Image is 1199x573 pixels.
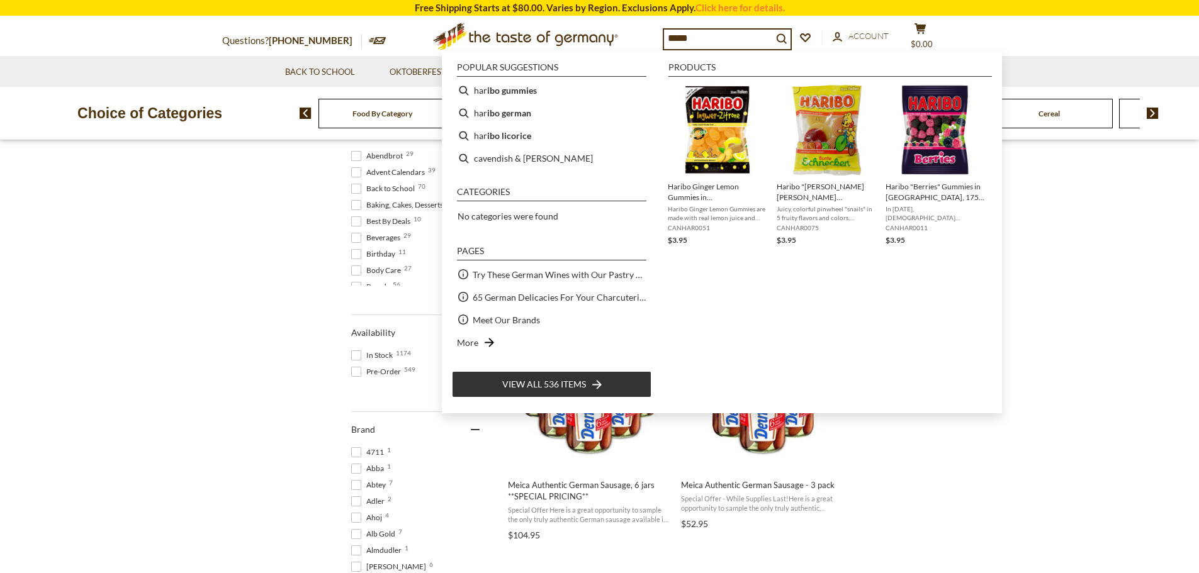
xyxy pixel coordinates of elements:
[487,83,537,97] b: ibo gummies
[911,39,933,49] span: $0.00
[351,447,388,458] span: 4711
[404,265,412,271] span: 27
[398,248,406,255] span: 11
[458,211,558,221] span: No categories were found
[777,181,875,203] span: Haribo "[PERSON_NAME] [PERSON_NAME] Schnecken" Cola & Fruit Gummies in [GEOGRAPHIC_DATA], 160g - ...
[269,35,352,46] a: [PHONE_NUMBER]
[777,204,875,222] span: Juicy, colorful pinwheel "snails" in 5 fruity flavors and colors, including cola, lemon, orange, ...
[663,79,772,252] li: Haribo Ginger Lemon Gummies in Bag, 160g - Made in Germany
[668,204,767,222] span: Haribo Ginger Lemon Gummies are made with real lemon juice and real ginger concentrate for a deli...
[457,247,646,260] li: Pages
[351,424,375,435] span: Brand
[398,528,402,535] span: 7
[668,223,767,232] span: CANHAR0051
[351,248,399,260] span: Birthday
[508,479,671,502] span: Meica Authentic German Sausage, 6 jars **SPECIAL PRICING**
[452,125,651,147] li: haribo licorice
[285,65,355,79] a: Back to School
[351,265,405,276] span: Body Care
[351,167,429,178] span: Advent Calendars
[508,505,671,525] span: Special Offer Here is a great opportunity to sample the only truly authentic German sausage avail...
[351,366,405,377] span: Pre-Order
[351,496,388,507] span: Adler
[487,106,531,120] b: ibo german
[452,102,651,125] li: haribo german
[473,313,540,327] a: Meet Our Brands
[388,496,391,502] span: 2
[508,530,540,540] span: $104.95
[414,216,421,222] span: 10
[351,216,414,227] span: Best By Deals
[681,494,844,513] span: Special Offer - While Supplies Last!Here is a great opportunity to sample the only truly authenti...
[351,199,447,211] span: Baking, Cakes, Desserts
[886,84,984,247] a: Haribo "Berries" Gummies in [GEOGRAPHIC_DATA], 175g - made in [GEOGRAPHIC_DATA]In [DATE], [DEMOGR...
[502,377,586,391] span: View all 536 items
[881,79,989,252] li: Haribo "Berries" Gummies in Bag, 175g - made in Germany
[442,51,1002,413] div: Instant Search Results
[452,286,651,308] li: 65 German Delicacies For Your Charcuterie Board
[351,327,395,338] span: Availability
[352,109,412,118] a: Food By Category
[351,512,386,523] span: Ahoj
[387,463,391,469] span: 1
[429,561,433,567] span: 6
[452,147,651,170] li: cavendish & harvey
[695,2,785,13] a: Click here for details.
[351,545,405,556] span: Almdudler
[473,267,646,282] a: Try These German Wines with Our Pastry or Charcuterie
[681,479,844,491] span: Meica Authentic German Sausage - 3 pack
[405,545,408,551] span: 1
[389,479,393,486] span: 7
[351,350,397,361] span: In Stock
[457,63,646,77] li: Popular suggestions
[886,223,984,232] span: CANHAR0011
[385,512,389,518] span: 4
[452,308,651,331] li: Meet Our Brands
[668,84,767,247] a: Haribo Ginger Lemon Gummies in [GEOGRAPHIC_DATA], 160g - Made in [GEOGRAPHIC_DATA]Haribo Ginger L...
[396,350,411,356] span: 1174
[387,447,391,453] span: 1
[351,150,407,162] span: Abendbrot
[777,223,875,232] span: CANHAR0075
[222,33,362,49] p: Questions?
[668,63,992,77] li: Products
[351,232,404,243] span: Beverages
[351,479,390,491] span: Abtey
[300,108,312,119] img: previous arrow
[681,518,708,529] span: $52.95
[404,366,415,372] span: 549
[886,204,984,222] span: In [DATE], [DEMOGRAPHIC_DATA] [DEMOGRAPHIC_DATA] candy maker [PERSON_NAME] introduced a revolutio...
[777,84,875,247] a: Haribo "[PERSON_NAME] [PERSON_NAME] Schnecken" Cola & Fruit Gummies in [GEOGRAPHIC_DATA], 160g - ...
[351,561,430,572] span: [PERSON_NAME]
[351,463,388,474] span: Abba
[1147,108,1159,119] img: next arrow
[452,331,651,353] li: More
[487,128,531,143] b: ibo licorice
[886,181,984,203] span: Haribo "Berries" Gummies in [GEOGRAPHIC_DATA], 175g - made in [GEOGRAPHIC_DATA]
[1039,109,1060,118] a: Cereal
[351,183,419,194] span: Back to School
[902,23,940,54] button: $0.00
[428,167,436,173] span: 39
[403,232,411,238] span: 29
[848,31,889,41] span: Account
[418,183,425,189] span: 70
[473,290,646,304] a: 65 German Delicacies For Your Charcuterie Board
[406,150,414,157] span: 29
[457,187,646,201] li: Categories
[390,65,454,79] a: Oktoberfest
[777,235,796,245] span: $3.95
[393,281,400,287] span: 56
[668,235,687,245] span: $3.95
[351,528,399,540] span: Alb Gold
[452,263,651,286] li: Try These German Wines with Our Pastry or Charcuterie
[351,281,393,292] span: Breads
[452,371,651,398] li: View all 536 items
[833,30,889,43] a: Account
[452,79,651,102] li: haribo gummies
